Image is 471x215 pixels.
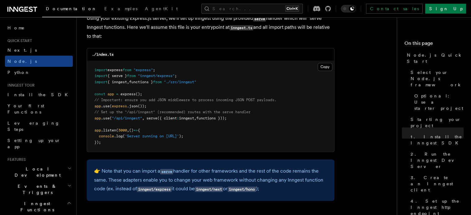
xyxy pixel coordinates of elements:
code: inngest.ts [229,25,253,30]
span: ({ client [157,116,177,120]
span: "/api/inngest" [112,116,142,120]
span: const [94,92,105,96]
span: Node.js Quick Start [407,52,464,64]
code: inngest/next [195,187,223,192]
span: 1. Install the Inngest SDK [411,134,464,146]
span: serve [146,116,157,120]
span: from [123,68,131,72]
span: AgentKit [145,6,178,11]
button: Events & Triggers [5,181,73,198]
span: Your first Functions [7,103,44,114]
span: : [177,116,179,120]
a: Examples [101,2,141,17]
span: , [127,128,129,132]
span: { inngest [107,80,127,84]
a: Setting up your app [5,135,73,152]
span: { [138,128,140,132]
span: .json [127,104,138,108]
p: 👉 Note that you can import a handler for other frameworks and the rest of the code remains the sa... [94,167,327,193]
code: serve [160,169,173,174]
span: ); [179,134,183,138]
span: 3. Create an Inngest client [411,174,464,193]
span: (); [136,92,142,96]
span: }); [94,140,101,144]
span: Quick start [5,38,32,43]
span: ()); [138,104,146,108]
span: Setting up your app [7,138,61,149]
code: inngest/express [137,187,172,192]
span: express [107,68,123,72]
h4: On this page [404,40,464,49]
span: // Set up the "/api/inngest" (recommended) routes with the serve handler [94,110,251,114]
span: Features [5,157,26,162]
span: Leveraging Steps [7,121,60,132]
a: 3. Create an Inngest client [408,172,464,196]
span: Home [7,25,25,31]
span: app [107,92,114,96]
span: ( [123,134,125,138]
a: Install the SDK [5,89,73,100]
a: Node.js [5,56,73,67]
a: Python [5,67,73,78]
span: import [94,68,107,72]
span: , [127,80,129,84]
button: Local Development [5,163,73,181]
span: "./src/inngest" [164,80,196,84]
code: ./index.ts [92,52,114,57]
span: 3000 [118,128,127,132]
a: Optional: Use a starter project [412,90,464,114]
a: Home [5,22,73,33]
span: // Important: ensure you add JSON middleware to process incoming JSON POST payloads. [94,98,277,102]
span: import [94,80,107,84]
span: "express" [133,68,153,72]
a: Contact sales [366,4,423,14]
span: ; [153,68,155,72]
a: Select your Node.js framework [408,67,464,90]
span: Next.js [7,48,37,53]
span: app [94,104,101,108]
span: functions } [129,80,153,84]
span: 'Server running on [URL]' [125,134,179,138]
span: Examples [104,6,137,11]
span: Local Development [5,166,68,178]
span: .log [114,134,123,138]
span: Starting your project [411,116,464,129]
a: serve [160,168,173,174]
a: Leveraging Steps [5,118,73,135]
button: Toggle dark mode [341,5,356,12]
a: Sign Up [425,4,466,14]
a: Documentation [42,2,101,17]
span: => [133,128,138,132]
span: , [142,116,144,120]
span: app [94,128,101,132]
a: Node.js Quick Start [404,49,464,67]
span: Inngest tour [5,83,35,88]
a: AgentKit [141,2,181,17]
span: Python [7,70,30,75]
span: app [94,116,101,120]
span: Install the SDK [7,92,72,97]
span: () [129,128,133,132]
span: Select your Node.js framework [411,69,464,88]
code: inngest/hono [228,187,256,192]
span: console [99,134,114,138]
span: "inngest/express" [138,74,175,78]
a: Your first Functions [5,100,73,118]
span: , [194,116,196,120]
span: ( [116,128,118,132]
span: Optional: Use a starter project [414,93,464,111]
span: Events & Triggers [5,183,68,196]
span: .listen [101,128,116,132]
code: serve [253,16,266,21]
span: inngest [179,116,194,120]
button: Copy [318,63,332,71]
p: Using your existing Express.js server, we'll set up Inngest using the provided handler which will... [87,14,334,41]
span: ( [110,104,112,108]
span: express [120,92,136,96]
span: ( [110,116,112,120]
span: ; [175,74,177,78]
span: import [94,74,107,78]
span: from [153,80,162,84]
a: 2. Run the Inngest Dev Server [408,148,464,172]
span: .use [101,104,110,108]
